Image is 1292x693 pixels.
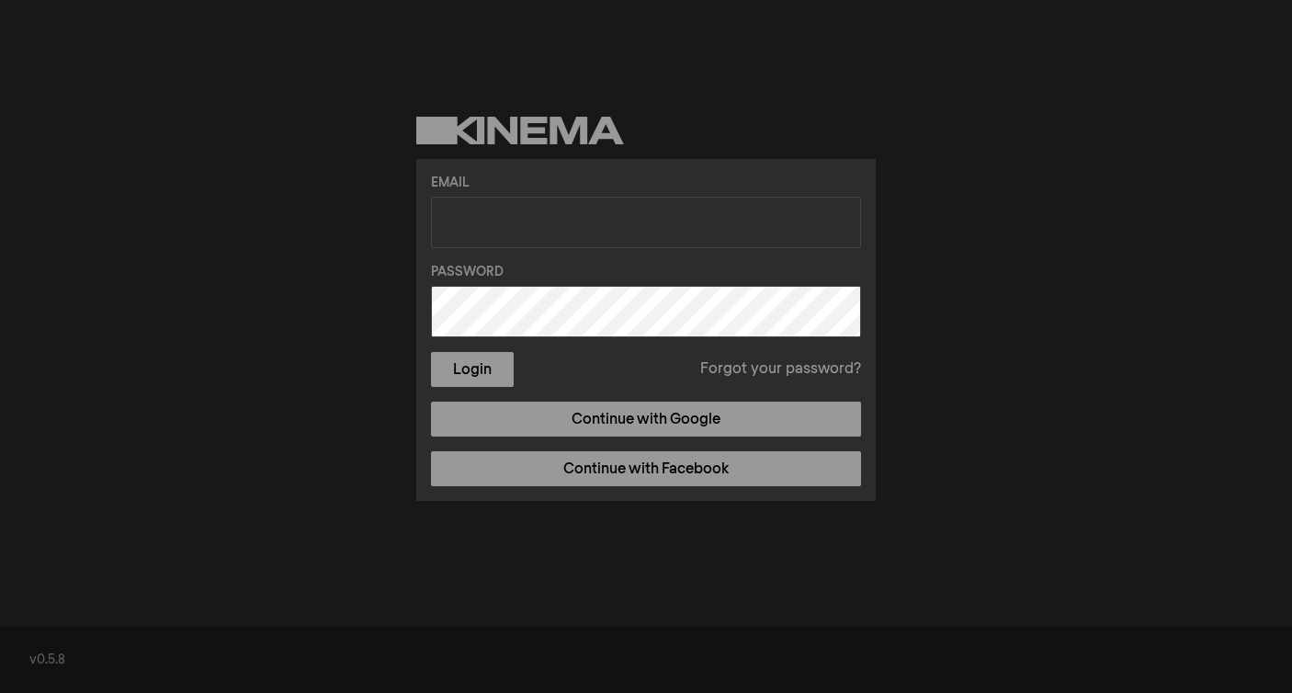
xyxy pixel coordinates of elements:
label: Email [431,174,861,193]
a: Continue with Facebook [431,451,861,486]
label: Password [431,263,861,282]
button: Login [431,352,514,387]
a: Forgot your password? [700,358,861,381]
div: v0.5.8 [29,651,1263,670]
a: Continue with Google [431,402,861,437]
